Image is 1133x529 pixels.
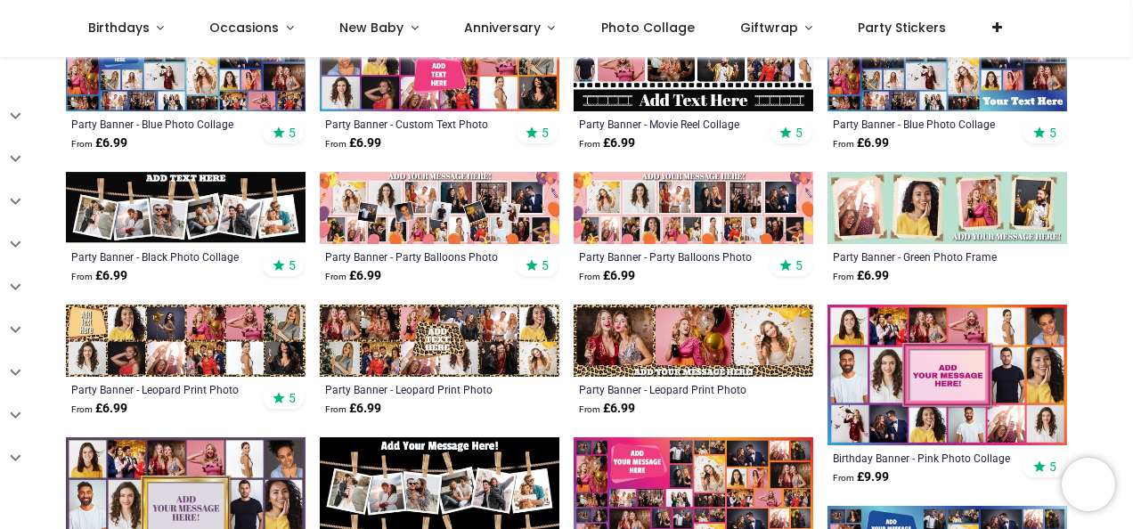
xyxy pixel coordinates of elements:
span: New Baby [339,19,403,37]
img: Personalised Party Banner - Leopard Print Photo Collage - 3 Photo Upload [574,305,813,377]
span: 5 [289,125,296,141]
span: From [833,473,854,483]
img: Personalised Party Banner - Party Balloons Photo Collage - 22 Photo Upload [320,172,559,244]
a: Party Banner - Leopard Print Photo Collage [71,382,254,396]
a: Party Banner - Blue Photo Collage [71,117,254,131]
span: 5 [289,257,296,273]
span: From [579,272,600,281]
span: Giftwrap [740,19,798,37]
img: Personalised Party Banner - Movie Reel Collage - 6 Photo Upload [574,40,813,112]
strong: £ 6.99 [579,400,635,418]
span: Party Stickers [858,19,946,37]
span: Photo Collage [601,19,695,37]
img: Personalised Party Banner - Party Balloons Photo Collage - 17 Photo Upload [574,172,813,244]
a: Party Banner - Movie Reel Collage [579,117,762,131]
span: From [833,139,854,149]
strong: £ 6.99 [71,400,127,418]
a: Party Banner - Party Balloons Photo Collage [325,249,508,264]
span: 5 [542,125,549,141]
strong: £ 6.99 [833,134,889,152]
span: From [325,404,346,414]
span: From [325,272,346,281]
span: From [579,404,600,414]
img: Personalised Party Banner - Leopard Print Photo Collage - Custom Text & 12 Photo Upload [320,305,559,377]
span: Occasions [209,19,279,37]
span: From [833,272,854,281]
iframe: Brevo live chat [1062,458,1115,511]
span: Anniversary [464,19,541,37]
span: 5 [1049,459,1056,475]
strong: £ 6.99 [833,267,889,285]
a: Party Banner - Leopard Print Photo Collage [579,382,762,396]
img: Personalised Party Banner - Leopard Print Photo Collage - 11 Photo Upload [66,305,306,377]
strong: £ 6.99 [579,134,635,152]
img: Personalised Party Banner - Blue Photo Collage - 23 Photo upload [827,40,1067,112]
a: Party Banner - Party Balloons Photo Collage [579,249,762,264]
span: From [579,139,600,149]
strong: £ 6.99 [71,134,127,152]
img: Personalised Party Banner - Blue Photo Collage - Custom Text & 25 Photo upload [66,40,306,112]
img: Personalised Party Banner - Custom Text Photo Collage - 12 Photo Upload [320,40,559,112]
img: Personalised Party Banner - Black Photo Collage - 6 Photo Upload [66,172,306,244]
strong: £ 6.99 [325,267,381,285]
strong: £ 6.99 [325,134,381,152]
span: 5 [542,257,549,273]
span: Birthdays [88,19,150,37]
img: Personalised Birthday Backdrop Banner - Pink Photo Collage - 16 Photo Upload [827,305,1067,445]
a: Party Banner - Leopard Print Photo Collage [325,382,508,396]
a: Party Banner - Green Photo Frame Collage [833,249,1015,264]
strong: £ 6.99 [325,400,381,418]
span: 5 [289,390,296,406]
a: Party Banner - Custom Text Photo Collage [325,117,508,131]
span: From [71,272,93,281]
a: Birthday Banner - Pink Photo Collage [833,451,1015,465]
span: 5 [1049,125,1056,141]
strong: £ 6.99 [71,267,127,285]
img: Personalised Party Banner - Green Photo Frame Collage - 4 Photo Upload [827,172,1067,244]
a: Party Banner - Blue Photo Collage [833,117,1015,131]
span: From [325,139,346,149]
a: Party Banner - Black Photo Collage [71,249,254,264]
span: 5 [795,257,803,273]
span: From [71,139,93,149]
span: 5 [795,125,803,141]
strong: £ 6.99 [579,267,635,285]
strong: £ 9.99 [833,468,889,486]
span: From [71,404,93,414]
